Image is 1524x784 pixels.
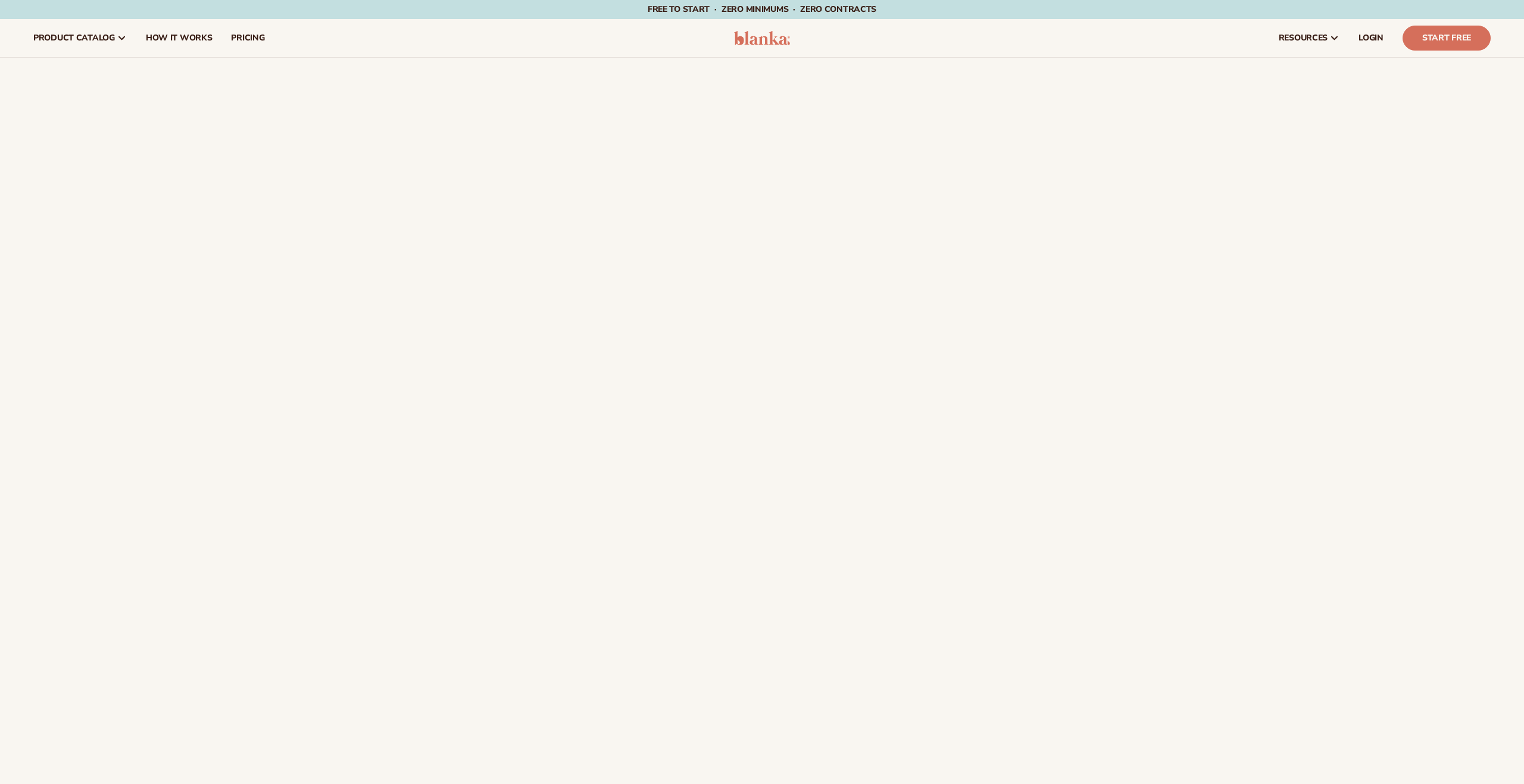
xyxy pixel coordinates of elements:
img: logo [734,31,791,45]
span: How It Works [146,33,213,43]
a: LOGIN [1349,19,1393,57]
span: pricing [231,33,264,43]
a: How It Works [136,19,222,57]
a: Start Free [1403,26,1491,51]
span: resources [1279,33,1328,43]
span: LOGIN [1359,33,1384,43]
a: pricing [221,19,274,57]
span: Free to start · ZERO minimums · ZERO contracts [648,4,876,15]
a: product catalog [24,19,136,57]
span: product catalog [33,33,115,43]
a: resources [1269,19,1349,57]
